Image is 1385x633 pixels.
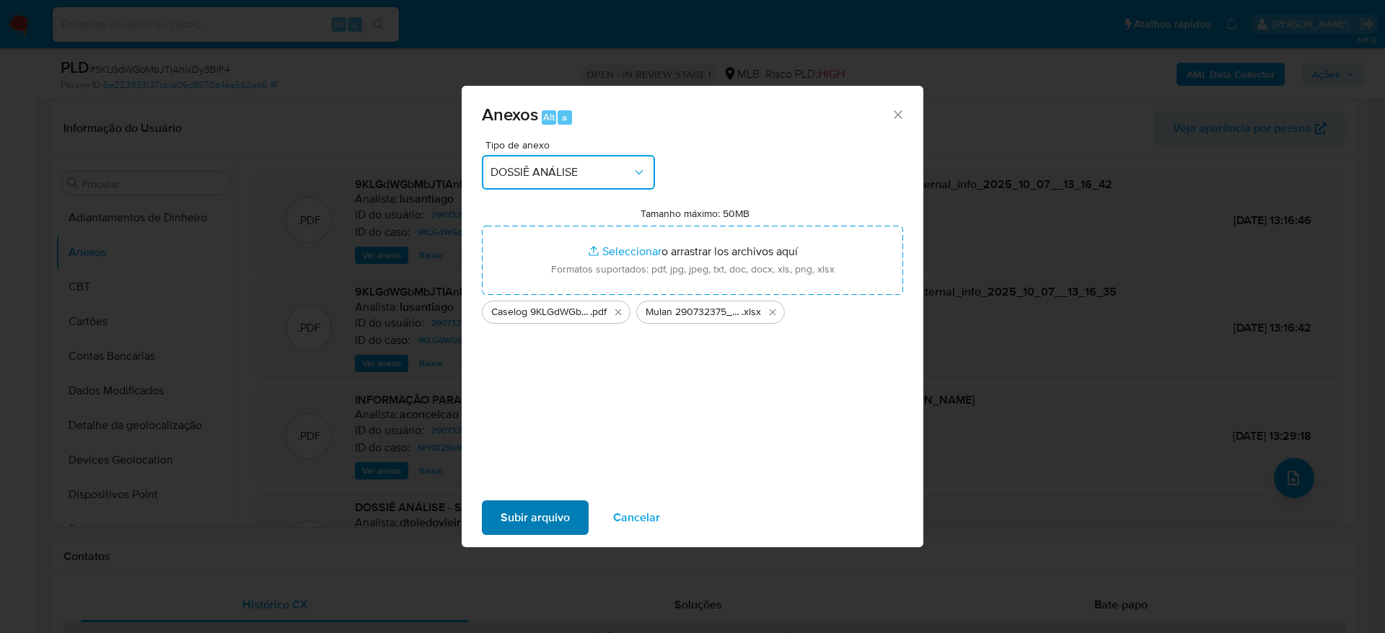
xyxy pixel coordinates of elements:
[891,107,904,120] button: Cerrar
[482,155,655,190] button: DOSSIÊ ANÁLISE
[543,110,555,124] span: Alt
[491,305,590,319] span: Caselog 9KLGdWGbMbJTIAnlxDy3BlF4_2025_10_06_11_46_26 (1)
[594,500,679,535] button: Cancelar
[482,500,589,535] button: Subir arquivo
[641,207,749,220] label: Tamanho máximo: 50MB
[485,140,659,150] span: Tipo de anexo
[610,304,627,321] button: Eliminar Caselog 9KLGdWGbMbJTIAnlxDy3BlF4_2025_10_06_11_46_26 (1).pdf
[742,305,761,319] span: .xlsx
[491,165,632,180] span: DOSSIÊ ANÁLISE
[646,305,742,319] span: Mulan 290732375_2025_10_06_11_44_40
[590,305,607,319] span: .pdf
[501,502,570,534] span: Subir arquivo
[562,110,567,124] span: a
[482,295,903,324] ul: Archivos seleccionados
[764,304,781,321] button: Eliminar Mulan 290732375_2025_10_06_11_44_40.xlsx
[613,502,660,534] span: Cancelar
[482,102,538,127] span: Anexos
